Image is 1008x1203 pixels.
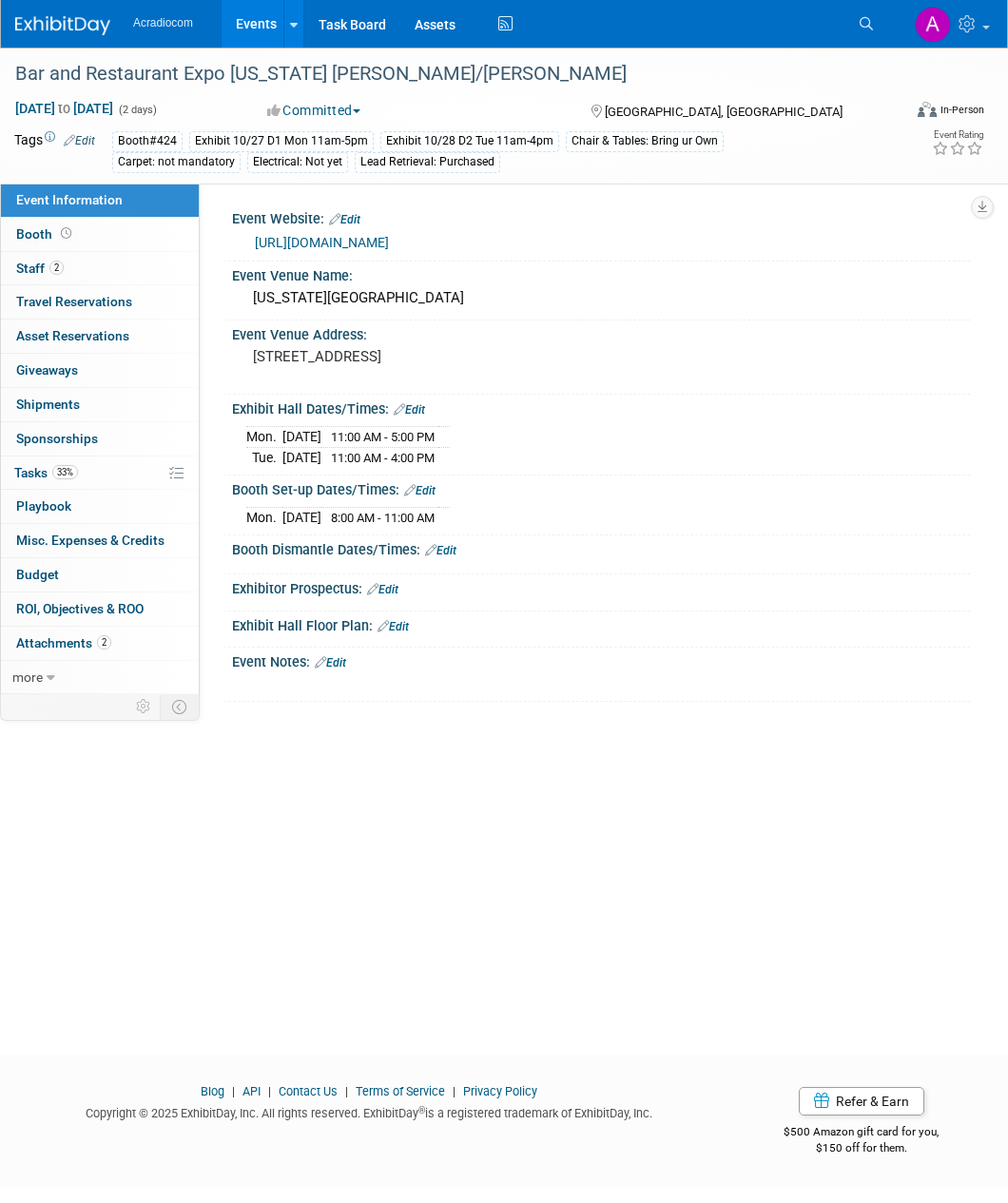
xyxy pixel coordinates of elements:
[605,105,843,119] span: [GEOGRAPHIC_DATA], [GEOGRAPHIC_DATA]
[282,508,321,528] td: [DATE]
[232,535,970,560] div: Booth Dismantle Dates/Times:
[253,348,518,365] pre: [STREET_ADDRESS]
[752,1112,970,1155] div: $500 Amazon gift card for you,
[242,1084,261,1098] a: API
[246,427,282,448] td: Mon.
[315,656,346,669] a: Edit
[835,99,985,127] div: Event Format
[1,524,199,557] a: Misc. Expenses & Credits
[9,57,888,91] div: Bar and Restaurant Expo [US_STATE] [PERSON_NAME]/[PERSON_NAME]
[404,484,436,497] a: Edit
[1,388,199,421] a: Shipments
[246,283,956,313] div: [US_STATE][GEOGRAPHIC_DATA]
[16,567,59,582] span: Budget
[1,422,199,456] a: Sponsorships
[932,130,983,140] div: Event Rating
[331,511,435,525] span: 8:00 AM - 11:00 AM
[331,430,435,444] span: 11:00 AM - 5:00 PM
[14,465,78,480] span: Tasks
[1,558,199,592] a: Budget
[232,320,970,344] div: Event Venue Address:
[1,490,199,523] a: Playbook
[49,261,64,275] span: 2
[918,102,937,117] img: Format-Inperson.png
[232,204,970,229] div: Event Website:
[189,131,374,151] div: Exhibit 10/27 D1 Mon 11am-5pm
[16,498,71,514] span: Playbook
[12,669,43,685] span: more
[940,103,984,117] div: In-Person
[247,152,348,172] div: Electrical: Not yet
[340,1084,353,1098] span: |
[752,1140,970,1156] div: $150 off for them.
[448,1084,460,1098] span: |
[117,104,157,116] span: (2 days)
[14,100,114,117] span: [DATE] [DATE]
[282,448,321,468] td: [DATE]
[16,261,64,276] span: Staff
[232,475,970,500] div: Booth Set-up Dates/Times:
[127,694,161,719] td: Personalize Event Tab Strip
[14,1100,724,1122] div: Copyright © 2025 ExhibitDay, Inc. All rights reserved. ExhibitDay is a registered trademark of Ex...
[112,152,241,172] div: Carpet: not mandatory
[232,574,970,599] div: Exhibitor Prospectus:
[1,592,199,626] a: ROI, Objectives & ROO
[57,226,75,241] span: Booth not reserved yet
[14,130,95,173] td: Tags
[227,1084,240,1098] span: |
[16,397,80,412] span: Shipments
[356,1084,445,1098] a: Terms of Service
[425,544,456,557] a: Edit
[378,620,409,633] a: Edit
[16,362,78,378] span: Giveaways
[566,131,724,151] div: Chair & Tables: Bring ur Own
[418,1105,425,1116] sup: ®
[1,661,199,694] a: more
[55,101,73,116] span: to
[915,7,951,43] img: Amanda Nazarko
[16,635,111,650] span: Attachments
[261,101,368,120] button: Committed
[201,1084,224,1098] a: Blog
[331,451,435,465] span: 11:00 AM - 4:00 PM
[52,465,78,479] span: 33%
[1,627,199,660] a: Attachments2
[112,131,183,151] div: Booth#424
[232,395,970,419] div: Exhibit Hall Dates/Times:
[1,184,199,217] a: Event Information
[282,427,321,448] td: [DATE]
[97,635,111,650] span: 2
[380,131,559,151] div: Exhibit 10/28 D2 Tue 11am-4pm
[232,648,970,672] div: Event Notes:
[355,152,500,172] div: Lead Retrieval: Purchased
[161,694,200,719] td: Toggle Event Tabs
[246,448,282,468] td: Tue.
[16,192,123,207] span: Event Information
[232,611,970,636] div: Exhibit Hall Floor Plan:
[16,431,98,446] span: Sponsorships
[463,1084,537,1098] a: Privacy Policy
[255,235,389,250] a: [URL][DOMAIN_NAME]
[246,508,282,528] td: Mon.
[16,328,129,343] span: Asset Reservations
[133,16,193,29] span: Acradiocom
[367,583,398,596] a: Edit
[16,533,165,548] span: Misc. Expenses & Credits
[64,134,95,147] a: Edit
[1,320,199,353] a: Asset Reservations
[1,354,199,387] a: Giveaways
[1,218,199,251] a: Booth
[279,1084,338,1098] a: Contact Us
[394,403,425,417] a: Edit
[232,262,970,285] div: Event Venue Name:
[1,456,199,490] a: Tasks33%
[1,252,199,285] a: Staff2
[16,601,144,616] span: ROI, Objectives & ROO
[16,294,132,309] span: Travel Reservations
[1,285,199,319] a: Travel Reservations
[263,1084,276,1098] span: |
[16,226,75,242] span: Booth
[799,1087,924,1116] a: Refer & Earn
[329,213,360,226] a: Edit
[15,16,110,35] img: ExhibitDay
